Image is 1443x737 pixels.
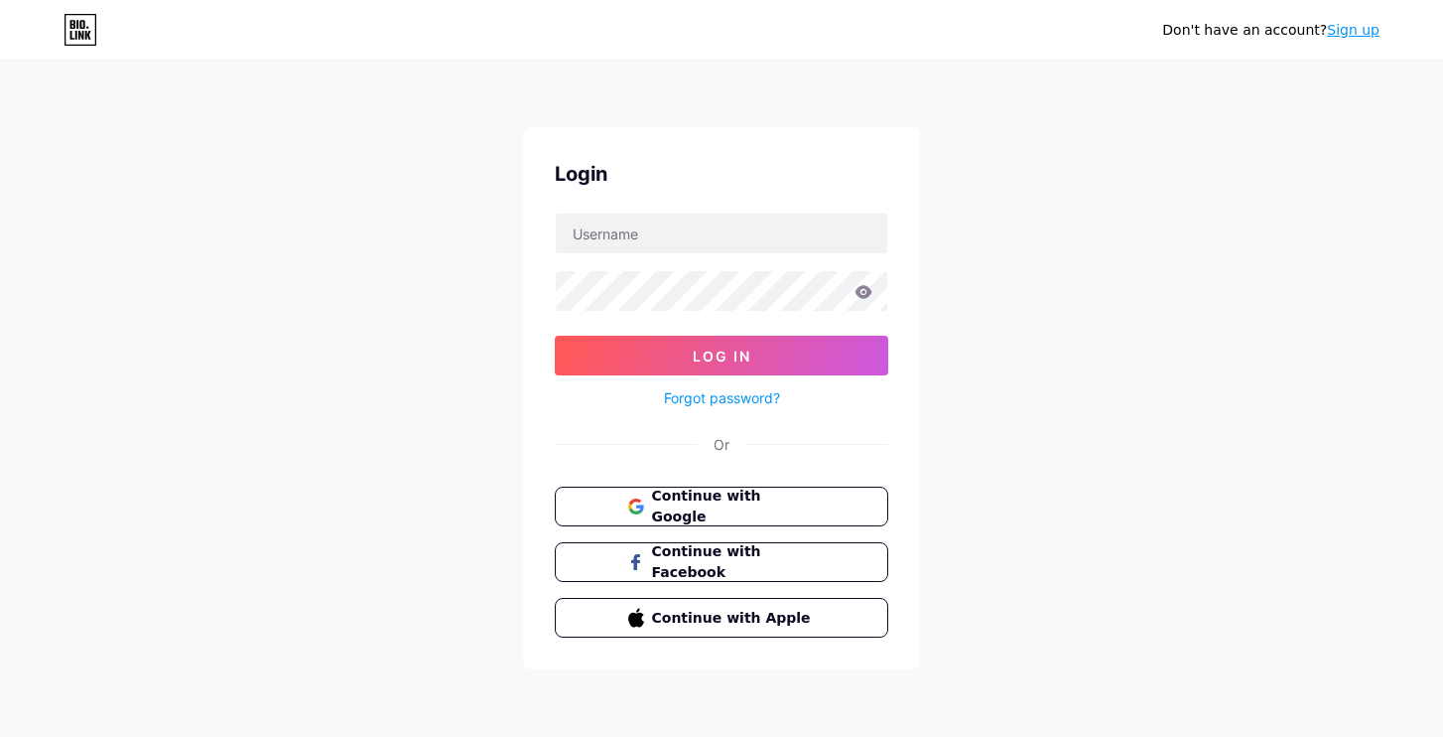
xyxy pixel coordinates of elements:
[1162,20,1379,41] div: Don't have an account?
[1327,22,1379,38] a: Sign up
[555,487,888,526] button: Continue with Google
[664,387,780,408] a: Forgot password?
[693,348,751,365] span: Log In
[555,598,888,638] button: Continue with Apple
[555,159,888,189] div: Login
[652,608,816,629] span: Continue with Apple
[556,214,887,253] input: Username
[714,434,729,455] div: Or
[555,542,888,582] button: Continue with Facebook
[652,541,816,583] span: Continue with Facebook
[555,336,888,375] button: Log In
[652,486,816,527] span: Continue with Google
